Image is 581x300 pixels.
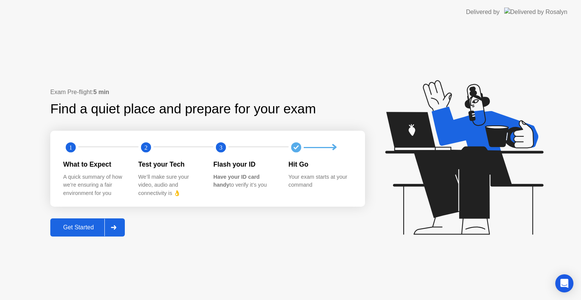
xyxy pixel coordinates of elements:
text: 2 [144,144,147,151]
div: Your exam starts at your command [289,173,352,189]
div: We’ll make sure your video, audio and connectivity is 👌 [138,173,202,198]
b: Have your ID card handy [213,174,259,188]
div: What to Expect [63,159,126,169]
img: Delivered by Rosalyn [504,8,567,16]
div: Flash your ID [213,159,277,169]
text: 3 [219,144,222,151]
div: Find a quiet place and prepare for your exam [50,99,317,119]
div: Open Intercom Messenger [555,274,573,292]
text: 1 [69,144,72,151]
div: Exam Pre-flight: [50,88,365,97]
div: Get Started [53,224,104,231]
div: A quick summary of how we’re ensuring a fair environment for you [63,173,126,198]
b: 5 min [93,89,109,95]
button: Get Started [50,218,125,237]
div: Delivered by [466,8,500,17]
div: to verify it’s you [213,173,277,189]
div: Test your Tech [138,159,202,169]
div: Hit Go [289,159,352,169]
